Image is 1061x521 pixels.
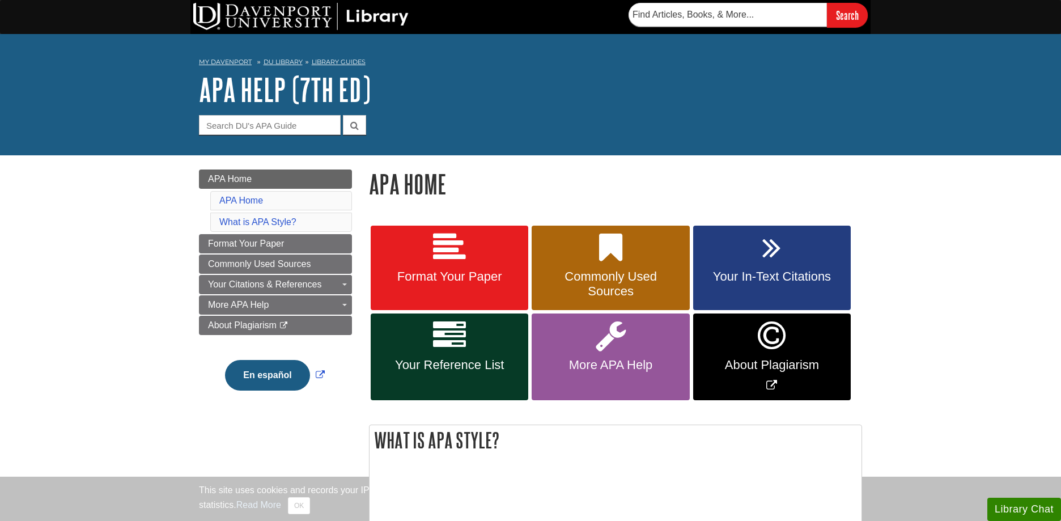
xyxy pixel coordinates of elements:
a: APA Home [199,170,352,189]
a: Library Guides [312,58,366,66]
a: Your Reference List [371,314,528,400]
span: Format Your Paper [379,269,520,284]
a: APA Help (7th Ed) [199,72,371,107]
h2: What is APA Style? [370,425,861,455]
a: DU Library [264,58,303,66]
button: Close [288,497,310,514]
div: This site uses cookies and records your IP address for usage statistics. Additionally, we use Goo... [199,484,862,514]
span: About Plagiarism [208,320,277,330]
a: More APA Help [532,314,689,400]
a: Read More [236,500,281,510]
img: DU Library [193,3,409,30]
a: About Plagiarism [199,316,352,335]
span: More APA Help [540,358,681,372]
nav: breadcrumb [199,54,862,73]
span: Your In-Text Citations [702,269,842,284]
a: Your In-Text Citations [693,226,851,311]
input: Find Articles, Books, & More... [629,3,827,27]
input: Search [827,3,868,27]
span: About Plagiarism [702,358,842,372]
a: More APA Help [199,295,352,315]
span: Your Reference List [379,358,520,372]
h1: APA Home [369,170,862,198]
button: En español [225,360,309,391]
span: Commonly Used Sources [540,269,681,299]
a: Format Your Paper [371,226,528,311]
a: Your Citations & References [199,275,352,294]
div: Guide Page Menu [199,170,352,410]
a: Commonly Used Sources [199,255,352,274]
span: Format Your Paper [208,239,284,248]
a: My Davenport [199,57,252,67]
input: Search DU's APA Guide [199,115,341,135]
button: Library Chat [987,498,1061,521]
a: APA Home [219,196,263,205]
span: More APA Help [208,300,269,310]
a: Link opens in new window [222,370,327,380]
span: Your Citations & References [208,279,321,289]
span: APA Home [208,174,252,184]
span: Commonly Used Sources [208,259,311,269]
a: Commonly Used Sources [532,226,689,311]
a: Format Your Paper [199,234,352,253]
i: This link opens in a new window [279,322,288,329]
form: Searches DU Library's articles, books, and more [629,3,868,27]
a: Link opens in new window [693,314,851,400]
a: What is APA Style? [219,217,296,227]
